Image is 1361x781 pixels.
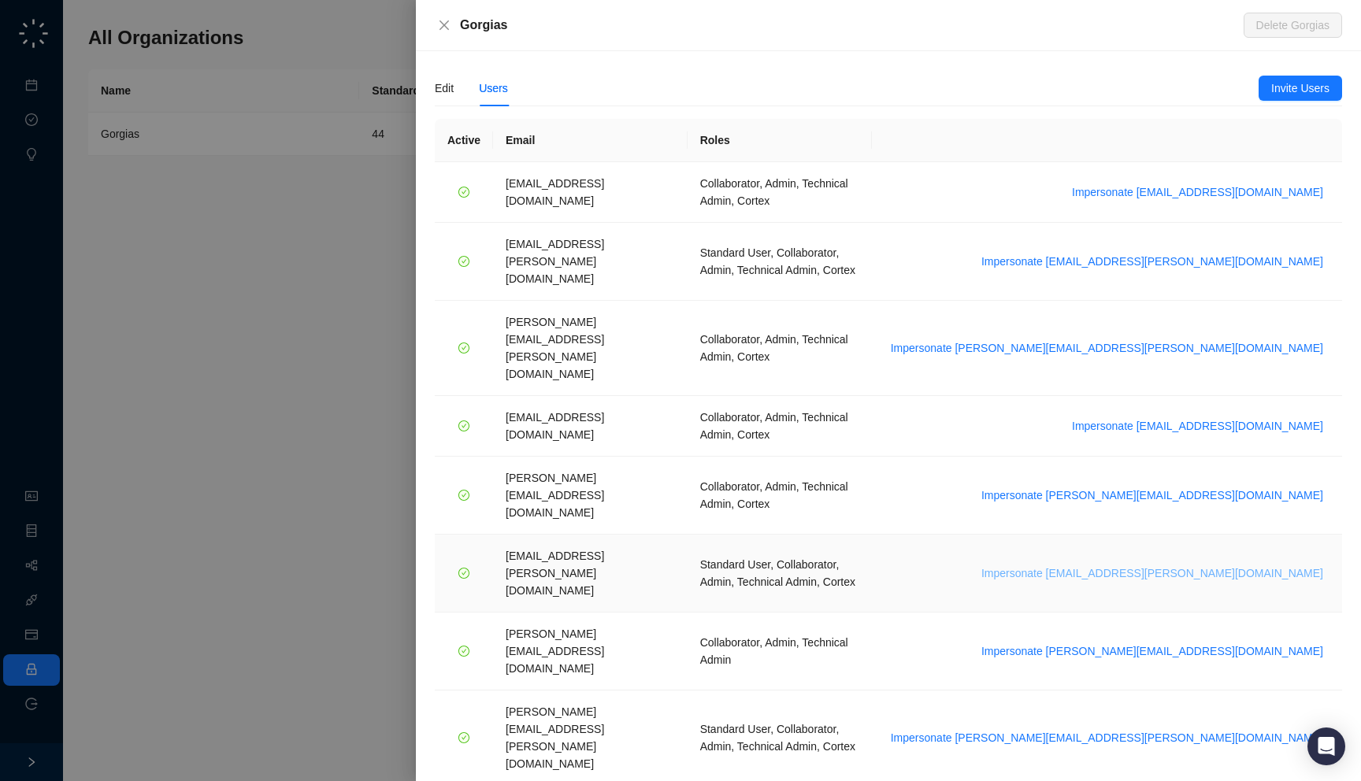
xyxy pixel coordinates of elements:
[506,316,604,380] span: [PERSON_NAME][EMAIL_ADDRESS][PERSON_NAME][DOMAIN_NAME]
[975,564,1329,583] button: Impersonate [EMAIL_ADDRESS][PERSON_NAME][DOMAIN_NAME]
[975,486,1329,505] button: Impersonate [PERSON_NAME][EMAIL_ADDRESS][DOMAIN_NAME]
[688,162,872,223] td: Collaborator, Admin, Technical Admin, Cortex
[688,223,872,301] td: Standard User, Collaborator, Admin, Technical Admin, Cortex
[981,642,1323,660] span: Impersonate [PERSON_NAME][EMAIL_ADDRESS][DOMAIN_NAME]
[688,457,872,535] td: Collaborator, Admin, Technical Admin, Cortex
[458,646,469,657] span: check-circle
[891,339,1323,357] span: Impersonate [PERSON_NAME][EMAIL_ADDRESS][PERSON_NAME][DOMAIN_NAME]
[1066,416,1329,435] button: Impersonate [EMAIL_ADDRESS][DOMAIN_NAME]
[506,627,604,675] span: [PERSON_NAME][EMAIL_ADDRESS][DOMAIN_NAME]
[506,411,604,441] span: [EMAIL_ADDRESS][DOMAIN_NAME]
[458,342,469,353] span: check-circle
[458,490,469,501] span: check-circle
[458,732,469,743] span: check-circle
[981,564,1323,582] span: Impersonate [EMAIL_ADDRESS][PERSON_NAME][DOMAIN_NAME]
[981,253,1323,270] span: Impersonate [EMAIL_ADDRESS][PERSON_NAME][DOMAIN_NAME]
[1244,13,1342,38] button: Delete Gorgias
[975,642,1329,661] button: Impersonate [PERSON_NAME][EMAIL_ADDRESS][DOMAIN_NAME]
[458,187,469,198] span: check-circle
[1066,183,1329,202] button: Impersonate [EMAIL_ADDRESS][DOMAIN_NAME]
[1072,183,1323,201] span: Impersonate [EMAIL_ADDRESS][DOMAIN_NAME]
[460,16,1244,35] div: Gorgias
[884,728,1329,747] button: Impersonate [PERSON_NAME][EMAIL_ADDRESS][PERSON_NAME][DOMAIN_NAME]
[688,535,872,613] td: Standard User, Collaborator, Admin, Technical Admin, Cortex
[458,256,469,267] span: check-circle
[493,119,688,162] th: Email
[1271,80,1329,97] span: Invite Users
[1072,417,1323,435] span: Impersonate [EMAIL_ADDRESS][DOMAIN_NAME]
[438,19,451,31] span: close
[1307,727,1345,765] div: Open Intercom Messenger
[884,339,1329,357] button: Impersonate [PERSON_NAME][EMAIL_ADDRESS][PERSON_NAME][DOMAIN_NAME]
[891,729,1323,746] span: Impersonate [PERSON_NAME][EMAIL_ADDRESS][PERSON_NAME][DOMAIN_NAME]
[506,238,604,285] span: [EMAIL_ADDRESS][PERSON_NAME][DOMAIN_NAME]
[981,487,1323,504] span: Impersonate [PERSON_NAME][EMAIL_ADDRESS][DOMAIN_NAME]
[506,177,604,207] span: [EMAIL_ADDRESS][DOMAIN_NAME]
[458,420,469,431] span: check-circle
[975,252,1329,271] button: Impersonate [EMAIL_ADDRESS][PERSON_NAME][DOMAIN_NAME]
[435,119,493,162] th: Active
[435,80,454,97] div: Edit
[506,472,604,519] span: [PERSON_NAME][EMAIL_ADDRESS][DOMAIN_NAME]
[479,80,508,97] div: Users
[506,550,604,597] span: [EMAIL_ADDRESS][PERSON_NAME][DOMAIN_NAME]
[506,705,604,770] span: [PERSON_NAME][EMAIL_ADDRESS][PERSON_NAME][DOMAIN_NAME]
[1259,76,1342,101] button: Invite Users
[458,568,469,579] span: check-circle
[688,119,872,162] th: Roles
[688,301,872,396] td: Collaborator, Admin, Technical Admin, Cortex
[688,613,872,690] td: Collaborator, Admin, Technical Admin
[688,396,872,457] td: Collaborator, Admin, Technical Admin, Cortex
[435,16,454,35] button: Close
